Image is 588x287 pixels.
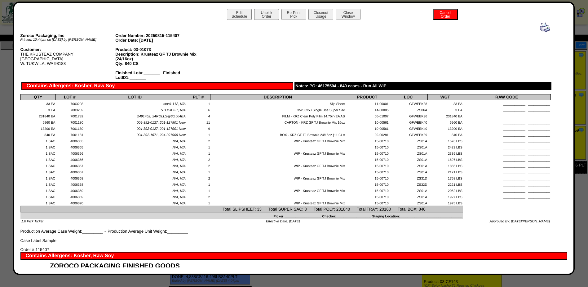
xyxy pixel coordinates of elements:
[345,168,389,175] td: 15-00710
[210,150,345,156] td: WIP - Krusteaz GF TJ Brownie Mix
[172,202,186,205] span: N/A, N/A
[490,220,550,223] span: Approved By: [DATE][PERSON_NAME]
[186,100,210,106] td: 1
[115,38,210,43] div: Order Date: [DATE]
[428,168,463,175] td: 2121 LBS
[20,175,56,181] td: 1 SAC
[186,131,210,137] td: 1
[463,119,550,125] td: ____________ ____________
[20,22,551,243] div: Production Average Case Weight:_________ ~ Production Average Unit Weight:_________ Case Label Sa...
[345,100,389,106] td: 11-00001
[20,112,56,119] td: 231840 EA
[389,143,427,150] td: ZS01A
[336,9,360,20] button: CloseWindow
[186,106,210,112] td: 6
[345,156,389,162] td: 15-00710
[20,47,116,52] div: Customer:
[345,106,389,112] td: 14-00005
[137,115,186,118] span: 2491452, 24ROLLS@60,504EA
[137,127,186,131] span: 004-392-0127, 201-127901 New
[186,162,210,168] td: 2
[345,150,389,156] td: 15-00710
[463,156,550,162] td: ____________ ____________
[345,119,389,125] td: 10-00561
[345,137,389,143] td: 15-00710
[463,131,550,137] td: ____________ ____________
[463,199,550,206] td: ____________ ____________
[186,199,210,206] td: 1
[31,260,225,270] td: ZOROCO PACKAGING FINISHED GOODS
[20,199,56,206] td: 1 SAC
[463,137,550,143] td: ____________ ____________
[20,162,56,168] td: 1 SAC
[186,112,210,119] td: 4
[428,162,463,168] td: 1866 LBS
[210,137,345,143] td: WIP - Krusteaz GF TJ Brownie Mix
[56,187,84,193] td: 4006369
[20,47,116,66] div: THE KRUSTEAZ COMPANY [GEOGRAPHIC_DATA] W. TUKWILA, WA 98188
[161,108,186,112] span: STOCK727, N/A
[345,125,389,131] td: 10-00561
[210,112,345,119] td: FILM - KRZ Clear Poly Film 14.75in(EA AS
[345,131,389,137] td: 02-00281
[463,150,550,156] td: ____________ ____________
[463,168,550,175] td: ____________ ____________
[210,131,345,137] td: BOX - KRZ GF TJ Brownie 24/16oz (11.04 x
[210,100,345,106] td: Slip Sheet
[56,150,84,156] td: 4006366
[210,199,345,206] td: WIP - Krusteaz GF TJ Brownie Mix
[254,9,279,20] button: UnpickOrder
[345,162,389,168] td: 15-00710
[20,181,56,187] td: 1 SAC
[20,119,56,125] td: 6960 EA
[20,125,56,131] td: 13200 EA
[186,187,210,193] td: 1
[389,150,427,156] td: ZS01A
[20,131,56,137] td: 840 EA
[428,143,463,150] td: 2423 LBS
[463,94,550,100] th: RAW CODE
[84,94,186,100] th: LOT ID
[115,33,210,38] div: Order Number: 20250815-115407
[186,137,210,143] td: 2
[115,47,210,52] div: Product: 03-01073
[56,137,84,143] td: 4006365
[428,112,463,119] td: 231840 EA
[137,133,186,137] span: 004-392-1671, 224-097900 New
[428,150,463,156] td: 2339 LBS
[56,175,84,181] td: 4006368
[266,220,300,223] span: Effective Date: [DATE]
[20,143,56,150] td: 1 SAC
[20,33,116,38] div: Zoroco Packaging, Inc
[20,212,463,219] td: Picker:____________________ Checker:___________________ Staging Location:________________________...
[172,177,186,180] span: N/A, N/A
[389,162,427,168] td: ZS01A
[20,168,56,175] td: 1 SAC
[20,106,56,112] td: 3 EA
[389,199,427,206] td: ZS01A
[56,131,84,137] td: 7001181
[186,181,210,187] td: 1
[540,22,550,32] img: print.gif
[172,189,186,193] span: N/A, N/A
[428,175,463,181] td: 1758 LBS
[56,168,84,175] td: 4006367
[56,181,84,187] td: 4006368
[210,187,345,193] td: WIP - Krusteaz GF TJ Brownie Mix
[56,193,84,199] td: 4006369
[389,100,427,106] td: GFWEEK38
[20,187,56,193] td: 1 SAC
[56,162,84,168] td: 4006367
[281,9,306,20] button: Re-PrintPick
[463,162,550,168] td: ____________ ____________
[172,183,186,187] span: N/A, N/A
[186,119,210,125] td: 11
[56,156,84,162] td: 4006366
[428,199,463,206] td: 1975 LBS
[186,150,210,156] td: 1
[345,199,389,206] td: 15-00710
[463,187,550,193] td: ____________ ____________
[21,82,294,90] div: Contains Allergens: Kosher, Raw Soy
[172,164,186,168] span: N/A, N/A
[428,131,463,137] td: 840 EA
